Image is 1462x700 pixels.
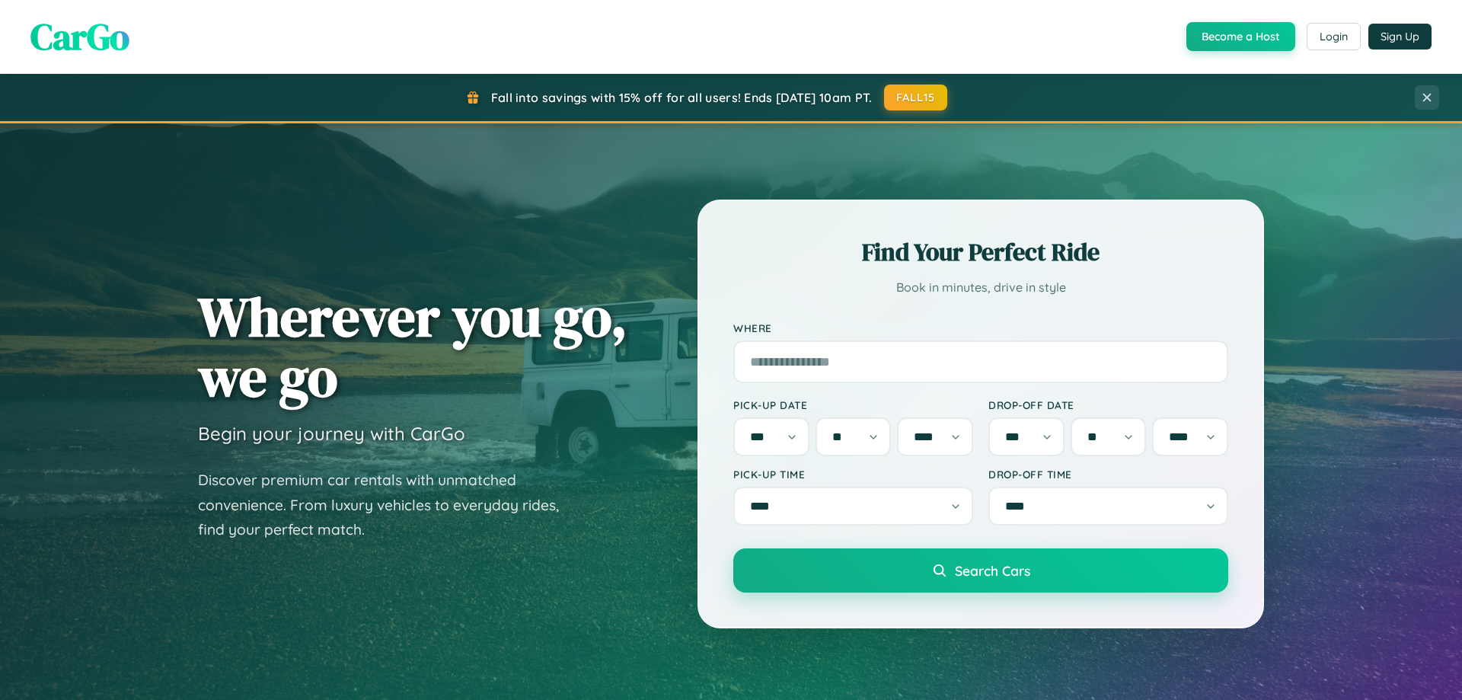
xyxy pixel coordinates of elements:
button: Sign Up [1368,24,1432,50]
h1: Wherever you go, we go [198,286,627,407]
label: Where [733,321,1228,334]
span: CarGo [30,11,129,62]
button: Search Cars [733,548,1228,593]
p: Book in minutes, drive in style [733,276,1228,299]
p: Discover premium car rentals with unmatched convenience. From luxury vehicles to everyday rides, ... [198,468,579,542]
h2: Find Your Perfect Ride [733,235,1228,269]
span: Search Cars [955,562,1030,579]
button: Login [1307,23,1361,50]
button: Become a Host [1186,22,1295,51]
span: Fall into savings with 15% off for all users! Ends [DATE] 10am PT. [491,90,873,105]
label: Drop-off Time [988,468,1228,481]
label: Pick-up Time [733,468,973,481]
label: Drop-off Date [988,398,1228,411]
h3: Begin your journey with CarGo [198,422,465,445]
label: Pick-up Date [733,398,973,411]
button: FALL15 [884,85,948,110]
